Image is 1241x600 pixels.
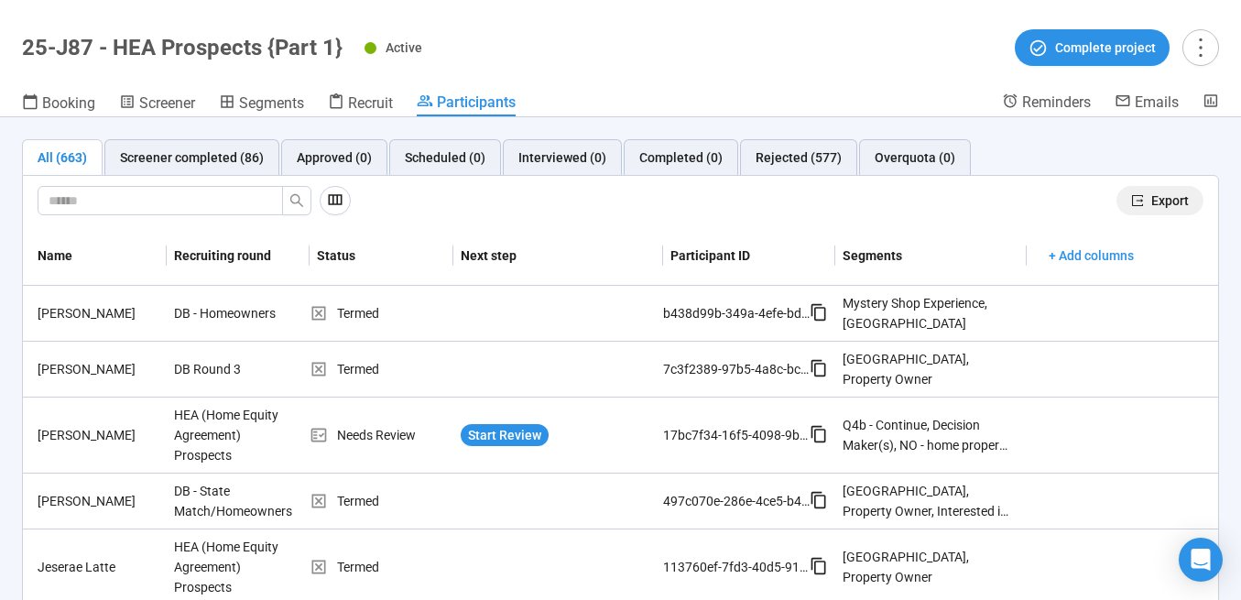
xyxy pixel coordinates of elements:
div: [PERSON_NAME] [30,491,167,511]
a: Participants [417,93,516,116]
div: Mystery Shop Experience, [GEOGRAPHIC_DATA] [843,293,1011,333]
th: Name [23,226,167,286]
span: + Add columns [1049,245,1134,266]
div: Termed [310,491,453,511]
div: Interviewed (0) [518,147,606,168]
h1: 25-J87 - HEA Prospects {Part 1} [22,35,343,60]
button: + Add columns [1034,241,1148,270]
span: Start Review [468,425,541,445]
div: Approved (0) [297,147,372,168]
span: search [289,193,304,208]
div: [PERSON_NAME] [30,359,167,379]
span: Screener [139,94,195,112]
div: Open Intercom Messenger [1179,538,1223,582]
a: Emails [1115,93,1179,115]
span: Complete project [1055,38,1156,58]
a: Booking [22,93,95,116]
div: Needs Review [310,425,453,445]
span: export [1131,194,1144,207]
div: [GEOGRAPHIC_DATA], Property Owner, Interested in HEA [843,481,1011,521]
button: search [282,186,311,215]
a: Segments [219,93,304,116]
div: Scheduled (0) [405,147,485,168]
div: [GEOGRAPHIC_DATA], Property Owner [843,547,1011,587]
button: exportExport [1116,186,1203,215]
div: 7c3f2389-97b5-4a8c-bcf4-a858144a2f1f [663,359,810,379]
div: Screener completed (86) [120,147,264,168]
span: Participants [437,93,516,111]
span: Segments [239,94,304,112]
span: Emails [1135,93,1179,111]
span: Active [386,40,422,55]
button: Complete project [1015,29,1170,66]
th: Segments [835,226,1027,286]
div: HEA (Home Equity Agreement) Prospects [167,398,304,473]
th: Recruiting round [167,226,310,286]
div: Termed [310,359,453,379]
button: more [1182,29,1219,66]
th: Participant ID [663,226,835,286]
a: Screener [119,93,195,116]
span: Recruit [348,94,393,112]
div: [PERSON_NAME] [30,303,167,323]
div: 497c070e-286e-4ce5-b43b-77b84a4ff2e1 [663,491,810,511]
span: Reminders [1022,93,1091,111]
div: Jeserae Latte [30,557,167,577]
a: Recruit [328,93,393,116]
div: DB - State Match/Homeowners [167,474,304,529]
div: Completed (0) [639,147,723,168]
div: 17bc7f34-16f5-4098-9b2d-fd409b729da0 [663,425,810,445]
div: All (663) [38,147,87,168]
div: Termed [310,303,453,323]
a: Reminders [1002,93,1091,115]
div: b438d99b-349a-4efe-bd99-44ea80ffd2be [663,303,810,323]
div: [GEOGRAPHIC_DATA], Property Owner [843,349,1011,389]
div: Q4b - Continue, Decision Maker(s), NO - home property an investment property, [GEOGRAPHIC_DATA], ... [843,415,1011,455]
div: DB Round 3 [167,352,304,387]
div: Rejected (577) [756,147,842,168]
div: Overquota (0) [875,147,955,168]
div: [PERSON_NAME] [30,425,167,445]
div: 113760ef-7fd3-40d5-9197-701e45c5c995 [663,557,810,577]
span: more [1188,35,1213,60]
th: Status [310,226,453,286]
button: Start Review [461,424,549,446]
span: Export [1151,191,1189,211]
span: Booking [42,94,95,112]
div: Termed [310,557,453,577]
th: Next step [453,226,664,286]
div: DB - Homeowners [167,296,304,331]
